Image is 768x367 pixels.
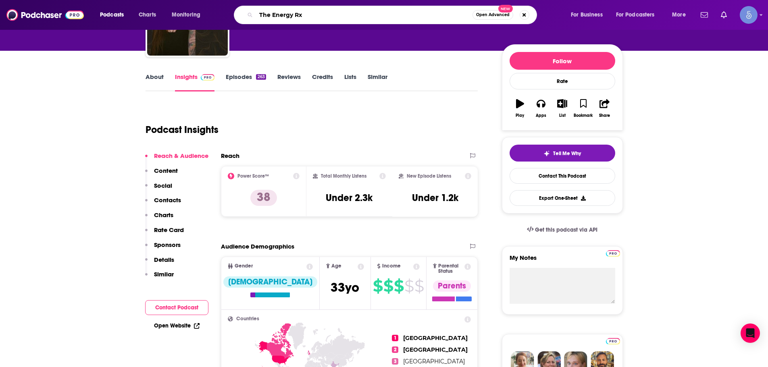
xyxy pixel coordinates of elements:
h2: New Episode Listens [407,173,451,179]
a: InsightsPodchaser Pro [175,73,215,91]
img: Podchaser Pro [606,338,620,344]
span: Gender [235,263,253,269]
span: $ [373,280,383,292]
p: Charts [154,211,173,219]
span: Monitoring [172,9,200,21]
div: Apps [536,113,546,118]
button: Similar [145,270,174,285]
button: Open AdvancedNew [472,10,513,20]
span: Income [382,263,401,269]
p: Reach & Audience [154,152,208,160]
span: [GEOGRAPHIC_DATA] [403,346,468,353]
span: [GEOGRAPHIC_DATA] [403,358,465,365]
span: Parental Status [438,263,463,274]
span: New [498,5,513,12]
p: Sponsors [154,241,181,249]
p: Contacts [154,196,181,204]
div: Search podcasts, credits, & more... [241,6,545,24]
button: Contact Podcast [145,300,208,315]
button: Play [510,94,531,123]
span: More [672,9,686,21]
span: $ [394,280,404,292]
button: Details [145,256,174,271]
div: Rate [510,73,615,89]
button: Contacts [145,196,181,211]
p: Content [154,167,178,174]
h2: Reach [221,152,239,160]
input: Search podcasts, credits, & more... [256,8,472,21]
div: Play [516,113,524,118]
a: Pro website [606,337,620,344]
a: Open Website [154,322,200,329]
button: Reach & Audience [145,152,208,167]
button: Export One-Sheet [510,190,615,206]
button: open menu [666,8,696,21]
img: tell me why sparkle [543,150,550,157]
span: Charts [139,9,156,21]
button: Sponsors [145,241,181,256]
h3: Under 2.3k [326,192,373,204]
h1: Podcast Insights [146,124,219,136]
div: Open Intercom Messenger [741,323,760,343]
button: Content [145,167,178,182]
button: tell me why sparkleTell Me Why [510,145,615,162]
a: Show notifications dropdown [697,8,711,22]
span: [GEOGRAPHIC_DATA] [403,334,468,342]
span: Age [331,263,341,269]
button: Show profile menu [740,6,758,24]
div: [DEMOGRAPHIC_DATA] [223,276,317,288]
span: For Business [571,9,603,21]
button: Social [145,182,172,197]
span: Countries [236,316,259,321]
a: Reviews [277,73,301,91]
div: Parents [433,280,471,292]
button: open menu [166,8,211,21]
h2: Audience Demographics [221,243,294,250]
div: List [559,113,566,118]
a: Episodes263 [226,73,266,91]
p: 38 [250,190,277,206]
a: Credits [312,73,333,91]
span: Get this podcast via API [535,226,597,233]
p: Social [154,182,172,189]
div: Share [599,113,610,118]
a: Pro website [606,249,620,257]
a: Show notifications dropdown [718,8,730,22]
span: Podcasts [100,9,124,21]
span: 3 [392,358,398,365]
button: Rate Card [145,226,184,241]
button: Bookmark [573,94,594,123]
h2: Power Score™ [237,173,269,179]
a: Charts [133,8,161,21]
span: $ [404,280,414,292]
span: $ [414,280,424,292]
button: Follow [510,52,615,70]
div: Bookmark [574,113,593,118]
a: Contact This Podcast [510,168,615,184]
a: Get this podcast via API [520,220,604,240]
button: Charts [145,211,173,226]
a: About [146,73,164,91]
img: Podchaser Pro [606,250,620,257]
span: Tell Me Why [553,150,581,157]
button: Apps [531,94,552,123]
img: User Profile [740,6,758,24]
span: Logged in as Spiral5-G1 [740,6,758,24]
button: open menu [565,8,613,21]
a: Similar [368,73,387,91]
a: Lists [344,73,356,91]
p: Details [154,256,174,263]
p: Rate Card [154,226,184,234]
span: For Podcasters [616,9,655,21]
button: open menu [611,8,666,21]
span: $ [383,280,393,292]
button: open menu [94,8,134,21]
h2: Total Monthly Listens [321,173,366,179]
img: Podchaser - Follow, Share and Rate Podcasts [6,7,84,23]
span: 1 [392,335,398,341]
button: Share [594,94,615,123]
span: 2 [392,346,398,353]
button: List [552,94,572,123]
p: Similar [154,270,174,278]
